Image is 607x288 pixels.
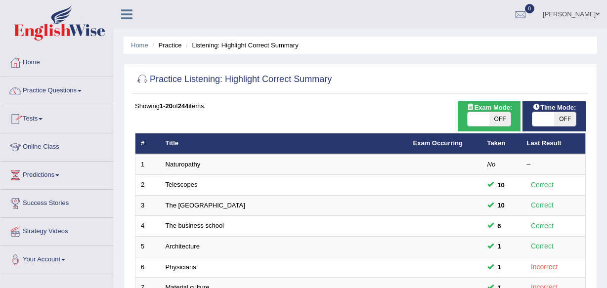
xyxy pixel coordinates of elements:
[166,181,198,188] a: Telescopes
[0,49,113,74] a: Home
[494,241,505,251] span: You can still take this question
[150,41,181,50] li: Practice
[0,218,113,243] a: Strategy Videos
[527,220,558,232] div: Correct
[135,216,160,237] td: 4
[166,243,200,250] a: Architecture
[0,190,113,214] a: Success Stories
[160,133,408,154] th: Title
[489,112,511,126] span: OFF
[135,154,160,175] td: 1
[494,262,505,272] span: You can still take this question
[494,221,505,231] span: You can still take this question
[413,139,463,147] a: Exam Occurring
[135,133,160,154] th: #
[135,175,160,196] td: 2
[160,102,173,110] b: 1-20
[458,101,521,131] div: Show exams occurring in exams
[166,263,196,271] a: Physicians
[528,102,580,113] span: Time Mode:
[0,162,113,186] a: Predictions
[131,41,148,49] a: Home
[525,4,535,13] span: 0
[494,200,509,210] span: You cannot take this question anymore
[521,133,586,154] th: Last Result
[135,237,160,257] td: 5
[0,246,113,271] a: Your Account
[527,261,562,273] div: Incorrect
[527,179,558,191] div: Correct
[178,102,189,110] b: 244
[166,161,201,168] a: Naturopathy
[487,161,496,168] em: No
[554,112,576,126] span: OFF
[166,222,224,229] a: The business school
[463,102,516,113] span: Exam Mode:
[0,133,113,158] a: Online Class
[166,202,245,209] a: The [GEOGRAPHIC_DATA]
[135,195,160,216] td: 3
[135,257,160,278] td: 6
[527,200,558,211] div: Correct
[135,101,586,111] div: Showing of items.
[527,160,580,169] div: –
[494,180,509,190] span: You cannot take this question anymore
[183,41,299,50] li: Listening: Highlight Correct Summary
[0,105,113,130] a: Tests
[0,77,113,102] a: Practice Questions
[527,241,558,252] div: Correct
[135,72,332,87] h2: Practice Listening: Highlight Correct Summary
[482,133,521,154] th: Taken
